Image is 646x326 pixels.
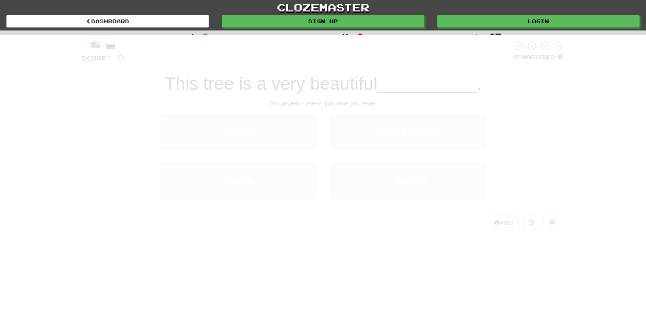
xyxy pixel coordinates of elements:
span: plant [226,125,255,138]
span: Correct [139,33,181,41]
span: : [342,33,351,41]
a: Login [437,15,640,28]
span: 0 [356,31,364,41]
button: 1.plant [160,113,317,150]
div: / [81,41,124,51]
button: 4.dutch [329,162,486,199]
button: 2.genetically [329,113,486,150]
span: 45 [488,31,502,41]
div: Mastered [512,53,565,61]
span: genetically [379,125,441,138]
small: 1 . [222,130,227,137]
div: Это дерево - очень красивое растение. [81,99,565,108]
span: To go [437,33,467,41]
span: 0 [202,31,209,41]
small: 4 . [389,179,394,186]
span: 0 % [514,53,522,60]
span: . [476,74,482,94]
small: 3 . [222,179,227,186]
small: 2 . [375,130,380,137]
span: pace [227,174,254,187]
span: __________ [377,74,476,94]
span: This tree is a very beautiful [164,74,377,94]
span: Score: [81,55,112,62]
a: Sign up [222,15,424,28]
a: Dashboard [6,15,209,28]
button: 3.pace [160,162,317,199]
span: : [187,33,196,41]
span: dutch [394,174,426,187]
span: 0 [117,52,124,62]
span: : [473,33,482,41]
span: Incorrect [282,33,336,41]
button: Help! [489,215,519,230]
button: Round history (alt+y) [523,215,539,230]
